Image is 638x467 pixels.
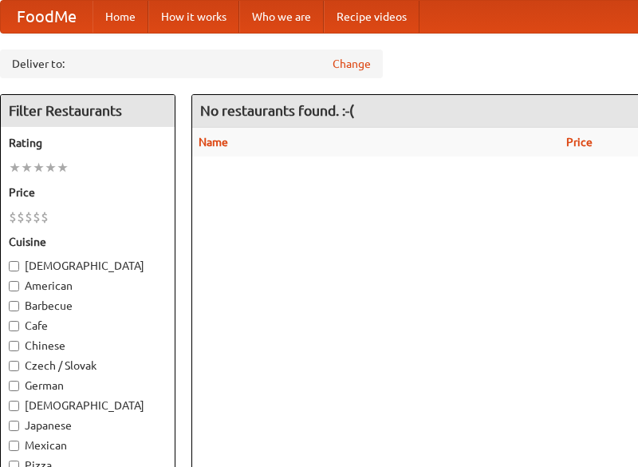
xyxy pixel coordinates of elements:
[21,159,33,176] li: ★
[9,341,19,351] input: Chinese
[45,159,57,176] li: ★
[9,301,19,311] input: Barbecue
[9,281,19,291] input: American
[566,136,593,148] a: Price
[9,441,19,451] input: Mexican
[9,401,19,411] input: [DEMOGRAPHIC_DATA]
[9,321,19,331] input: Cafe
[9,378,167,394] label: German
[9,261,19,271] input: [DEMOGRAPHIC_DATA]
[9,318,167,334] label: Cafe
[41,208,49,226] li: $
[33,208,41,226] li: $
[17,208,25,226] li: $
[9,234,167,250] h5: Cuisine
[93,1,148,33] a: Home
[9,381,19,391] input: German
[9,361,19,371] input: Czech / Slovak
[57,159,69,176] li: ★
[9,358,167,374] label: Czech / Slovak
[9,208,17,226] li: $
[239,1,324,33] a: Who we are
[9,298,167,314] label: Barbecue
[33,159,45,176] li: ★
[1,95,175,127] h4: Filter Restaurants
[9,258,167,274] label: [DEMOGRAPHIC_DATA]
[200,103,354,118] ng-pluralize: No restaurants found. :-(
[25,208,33,226] li: $
[148,1,239,33] a: How it works
[9,398,167,414] label: [DEMOGRAPHIC_DATA]
[1,1,93,33] a: FoodMe
[324,1,419,33] a: Recipe videos
[9,437,167,453] label: Mexican
[9,184,167,200] h5: Price
[9,159,21,176] li: ★
[9,421,19,431] input: Japanese
[333,56,371,72] a: Change
[9,418,167,433] label: Japanese
[9,135,167,151] h5: Rating
[199,136,228,148] a: Name
[9,278,167,294] label: American
[9,338,167,354] label: Chinese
